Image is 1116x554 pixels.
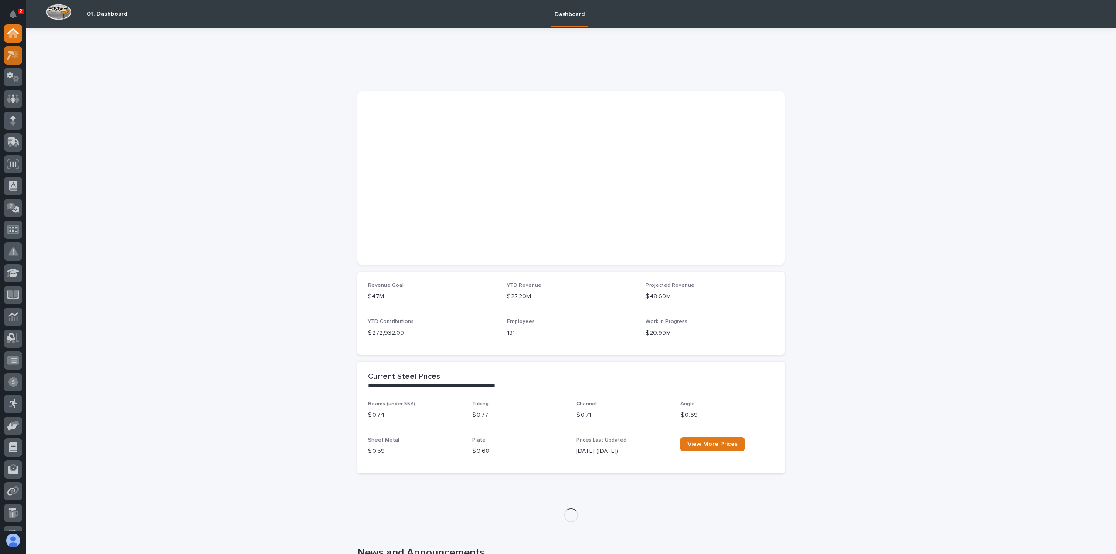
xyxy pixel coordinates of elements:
p: 2 [19,8,22,14]
span: Tubing [472,401,489,407]
span: Work in Progress [646,319,687,324]
span: Channel [576,401,597,407]
span: View More Prices [687,441,738,447]
p: 181 [507,329,636,338]
button: Notifications [4,5,22,24]
p: $20.99M [646,329,774,338]
span: Revenue Goal [368,283,404,288]
span: YTD Contributions [368,319,414,324]
p: $ 0.59 [368,447,462,456]
h2: 01. Dashboard [87,10,127,18]
span: Projected Revenue [646,283,694,288]
span: Beams (under 55#) [368,401,415,407]
p: $48.69M [646,292,774,301]
span: Sheet Metal [368,438,399,443]
p: $ 0.71 [576,411,670,420]
p: $ 0.68 [472,447,566,456]
button: users-avatar [4,531,22,550]
a: View More Prices [680,437,745,451]
p: $ 0.69 [680,411,774,420]
span: Employees [507,319,535,324]
p: $ 0.74 [368,411,462,420]
span: Angle [680,401,695,407]
span: Prices Last Updated [576,438,626,443]
p: $47M [368,292,497,301]
span: YTD Revenue [507,283,541,288]
div: Notifications2 [11,10,22,24]
span: Plate [472,438,486,443]
h2: Current Steel Prices [368,372,440,382]
p: $27.29M [507,292,636,301]
p: $ 272,932.00 [368,329,497,338]
p: [DATE] ([DATE]) [576,447,670,456]
img: Workspace Logo [46,4,71,20]
p: $ 0.77 [472,411,566,420]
